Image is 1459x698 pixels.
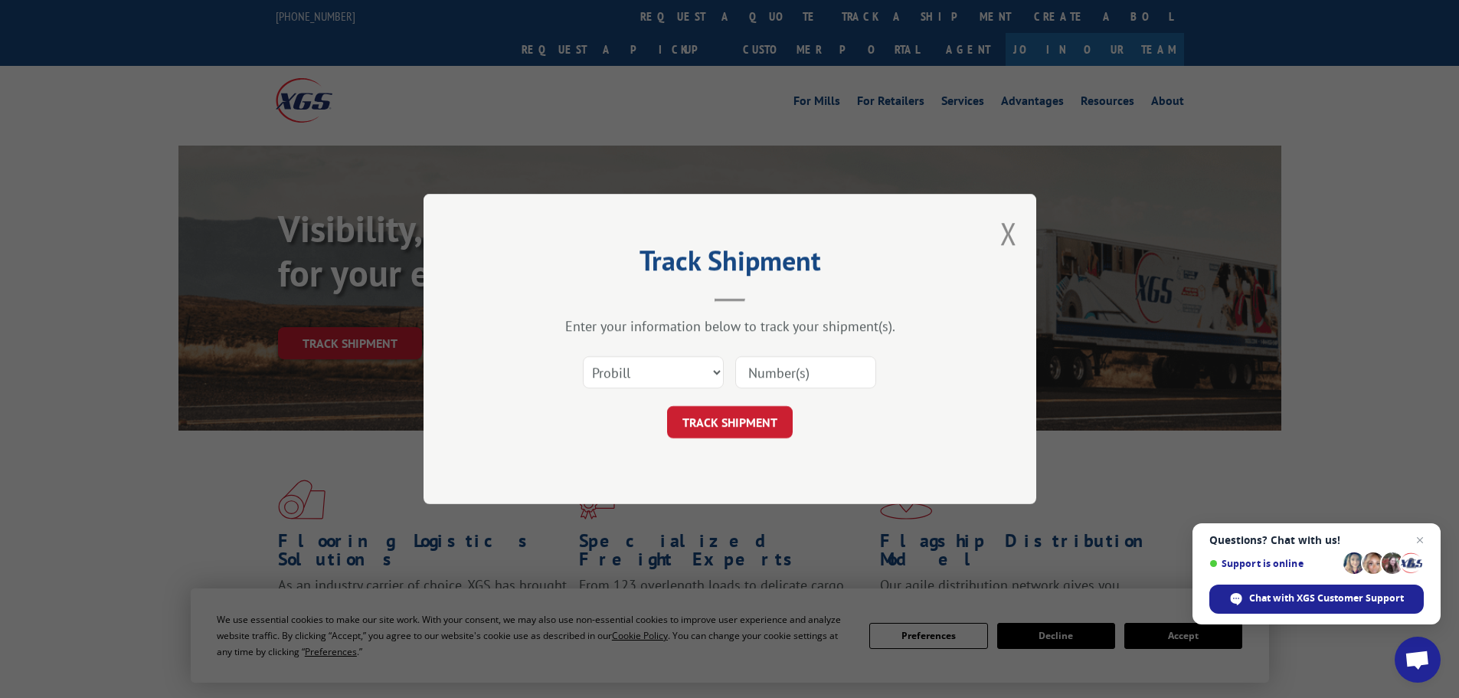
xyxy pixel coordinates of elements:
[667,406,793,438] button: TRACK SHIPMENT
[500,317,960,335] div: Enter your information below to track your shipment(s).
[1395,637,1441,683] a: Open chat
[1209,534,1424,546] span: Questions? Chat with us!
[735,356,876,388] input: Number(s)
[500,250,960,279] h2: Track Shipment
[1209,558,1338,569] span: Support is online
[1000,213,1017,254] button: Close modal
[1249,591,1404,605] span: Chat with XGS Customer Support
[1209,585,1424,614] span: Chat with XGS Customer Support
